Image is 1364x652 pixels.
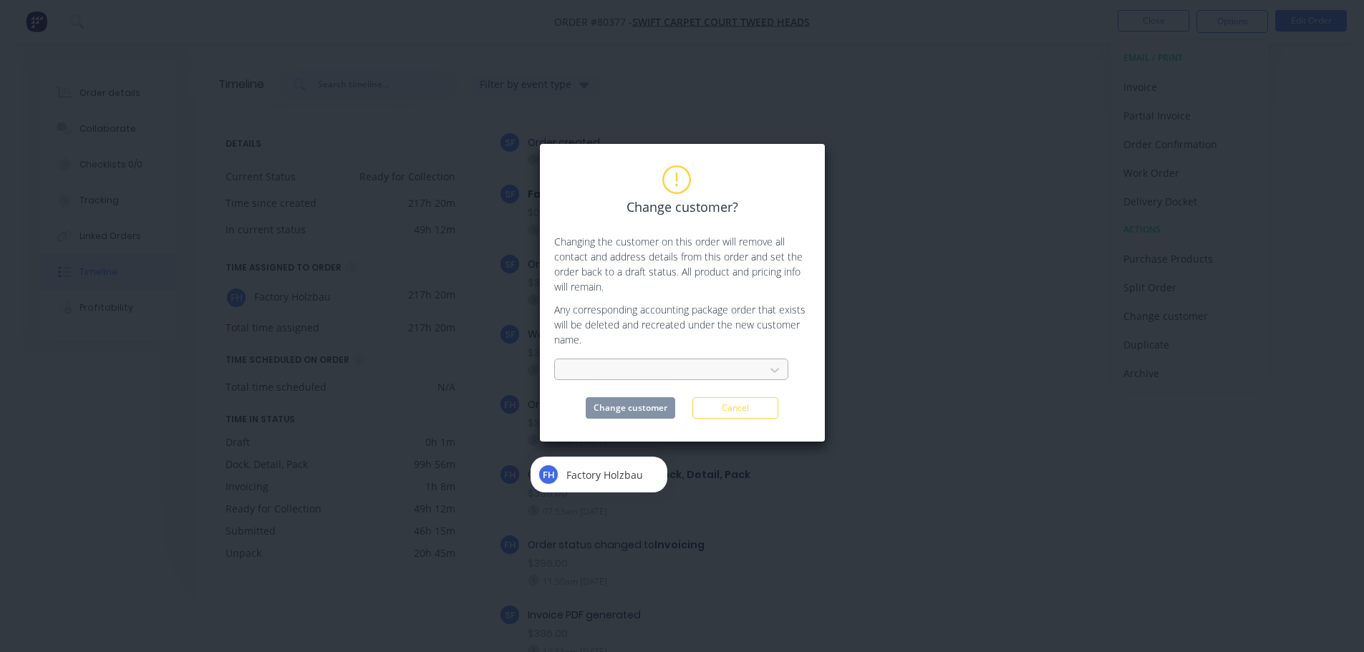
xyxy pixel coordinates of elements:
button: Cancel [692,397,778,419]
p: Any corresponding accounting package order that exists will be deleted and recreated under the ne... [554,302,811,347]
span: Factory Holzbau [566,467,643,482]
button: Change customer [586,397,675,419]
span: Change customer? [627,198,738,217]
p: Changing the customer on this order will remove all contact and address details from this order a... [554,234,811,294]
span: FH [543,468,554,482]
